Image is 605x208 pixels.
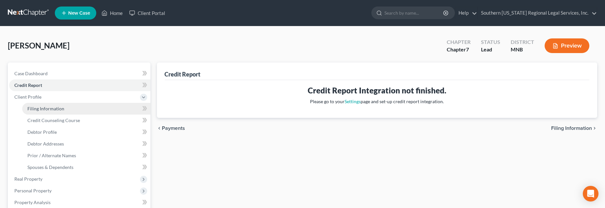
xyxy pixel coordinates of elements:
a: Settings [345,99,361,104]
span: Filing Information [551,126,592,131]
span: Debtor Profile [27,129,57,135]
span: Personal Property [14,188,52,193]
span: Property Analysis [14,200,51,205]
div: District [511,38,534,46]
a: Debtor Addresses [22,138,150,150]
a: Debtor Profile [22,126,150,138]
div: Credit Report [165,70,201,78]
a: Filing Information [22,103,150,115]
span: 7 [466,46,469,52]
p: Please go to your page and set-up credit report integration. [170,98,584,105]
div: Status [481,38,500,46]
a: Spouses & Dependents [22,161,150,173]
span: [PERSON_NAME] [8,41,70,50]
a: Credit Report [9,79,150,91]
div: Chapter [447,38,471,46]
a: Client Portal [126,7,168,19]
span: Prior / Alternate Names [27,153,76,158]
div: Chapter [447,46,471,53]
a: Southern [US_STATE] Regional Legal Services, Inc. [478,7,597,19]
span: Case Dashboard [14,71,48,76]
span: Debtor Addresses [27,141,64,146]
span: Credit Counseling Course [27,118,80,123]
button: Filing Information chevron_right [551,126,597,131]
input: Search by name... [384,7,444,19]
span: Filing Information [27,106,64,111]
span: Client Profile [14,94,41,100]
a: Help [455,7,477,19]
a: Home [98,7,126,19]
button: chevron_left Payments [157,126,185,131]
span: Real Property [14,176,42,182]
i: chevron_right [592,126,597,131]
i: chevron_left [157,126,162,131]
div: Open Intercom Messenger [583,186,598,201]
a: Prior / Alternate Names [22,150,150,161]
div: Lead [481,46,500,53]
a: Credit Counseling Course [22,115,150,126]
span: New Case [68,11,90,16]
button: Preview [545,38,589,53]
span: Spouses & Dependents [27,164,73,170]
h3: Credit Report Integration not finished. [170,85,584,96]
span: Payments [162,126,185,131]
a: Case Dashboard [9,68,150,79]
div: MNB [511,46,534,53]
span: Credit Report [14,82,42,88]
